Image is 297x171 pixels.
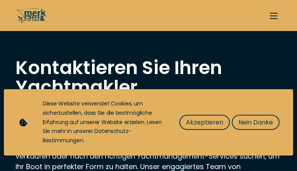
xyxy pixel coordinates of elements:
[238,117,273,127] span: Nein Danke
[186,117,223,127] span: Akzeptieren
[43,99,164,145] div: Diese Website verwendet Cookies, um sicherzustellen, dass Sie die bestmögliche Erfahrung auf unse...
[16,58,281,97] h1: Kontaktieren Sie Ihren Yachtmakler
[232,115,280,130] button: Nein Danke
[179,115,230,130] button: Akzeptieren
